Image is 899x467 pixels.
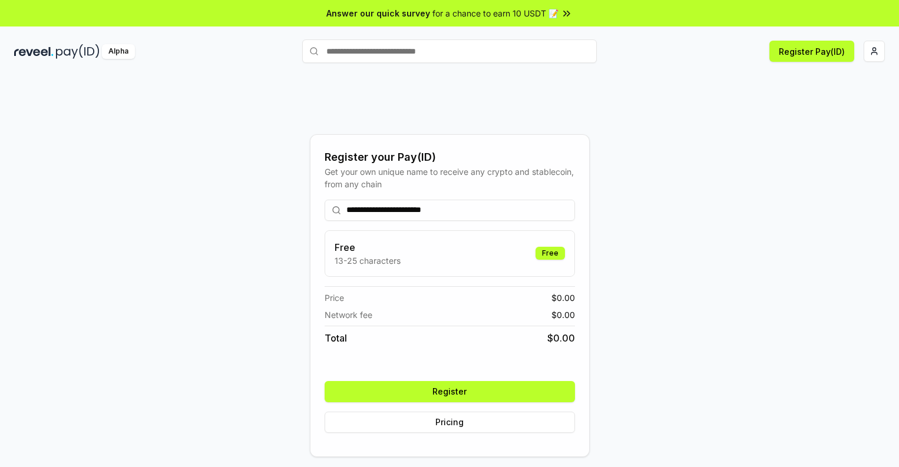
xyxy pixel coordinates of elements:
[769,41,854,62] button: Register Pay(ID)
[551,309,575,321] span: $ 0.00
[325,331,347,345] span: Total
[335,240,401,254] h3: Free
[335,254,401,267] p: 13-25 characters
[551,292,575,304] span: $ 0.00
[325,292,344,304] span: Price
[325,309,372,321] span: Network fee
[432,7,558,19] span: for a chance to earn 10 USDT 📝
[325,165,575,190] div: Get your own unique name to receive any crypto and stablecoin, from any chain
[56,44,100,59] img: pay_id
[326,7,430,19] span: Answer our quick survey
[536,247,565,260] div: Free
[102,44,135,59] div: Alpha
[325,412,575,433] button: Pricing
[325,149,575,165] div: Register your Pay(ID)
[14,44,54,59] img: reveel_dark
[325,381,575,402] button: Register
[547,331,575,345] span: $ 0.00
